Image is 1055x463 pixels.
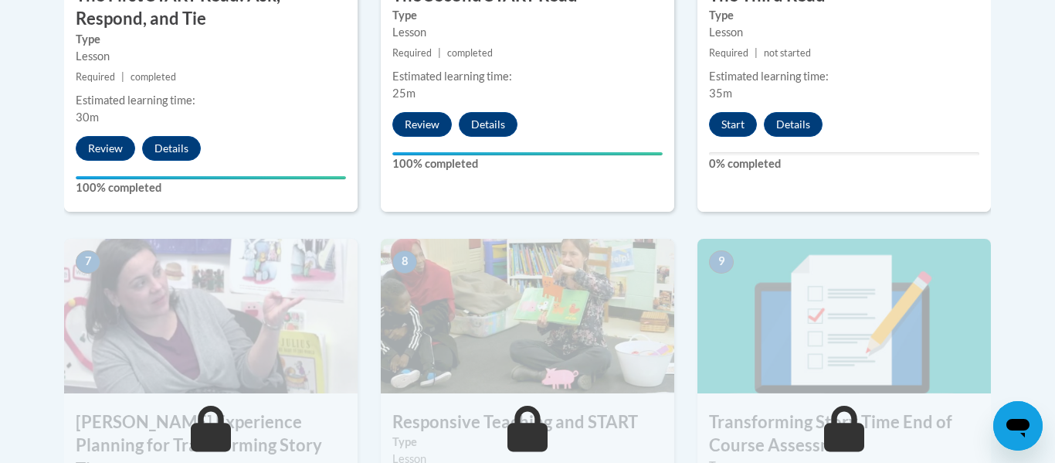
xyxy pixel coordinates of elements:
[392,87,416,100] span: 25m
[76,111,99,124] span: 30m
[697,239,991,393] img: Course Image
[392,47,432,59] span: Required
[459,112,517,137] button: Details
[709,68,979,85] div: Estimated learning time:
[121,71,124,83] span: |
[76,31,346,48] label: Type
[142,136,201,161] button: Details
[381,410,674,434] h3: Responsive Teaching and START
[392,155,663,172] label: 100% completed
[697,410,991,458] h3: Transforming Story Time End of Course Assessment
[438,47,441,59] span: |
[709,155,979,172] label: 0% completed
[76,250,100,274] span: 7
[392,24,663,41] div: Lesson
[709,87,732,100] span: 35m
[764,47,811,59] span: not started
[76,176,346,179] div: Your progress
[447,47,493,59] span: completed
[76,136,135,161] button: Review
[709,24,979,41] div: Lesson
[764,112,823,137] button: Details
[76,71,115,83] span: Required
[392,152,663,155] div: Your progress
[709,112,757,137] button: Start
[993,401,1043,451] iframe: Button to launch messaging window
[392,68,663,85] div: Estimated learning time:
[76,92,346,109] div: Estimated learning time:
[709,7,979,24] label: Type
[381,239,674,393] img: Course Image
[392,250,417,274] span: 8
[131,71,176,83] span: completed
[392,7,663,24] label: Type
[76,48,346,65] div: Lesson
[392,112,452,137] button: Review
[64,239,358,393] img: Course Image
[76,179,346,196] label: 100% completed
[392,434,663,451] label: Type
[709,47,748,59] span: Required
[755,47,758,59] span: |
[709,250,734,274] span: 9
